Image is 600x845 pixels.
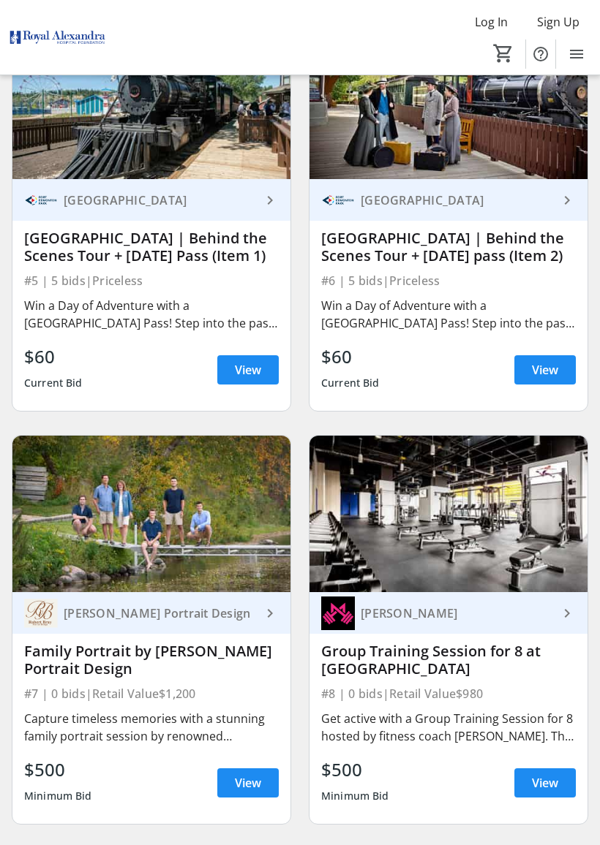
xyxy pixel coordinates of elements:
div: $60 [321,344,380,370]
div: $500 [321,757,389,783]
div: [GEOGRAPHIC_DATA] | Behind the Scenes Tour + [DATE] pass (Item 2) [321,230,576,265]
div: Group Training Session for 8 at [GEOGRAPHIC_DATA] [321,643,576,678]
div: #5 | 5 bids | Priceless [24,270,279,291]
mat-icon: keyboard_arrow_right [558,192,576,209]
img: Fort Edmonton Park | Behind the Scenes Tour + 2026 Family Day pass (Item 2) [310,23,588,180]
mat-icon: keyboard_arrow_right [261,605,279,622]
div: [GEOGRAPHIC_DATA] | Behind the Scenes Tour + [DATE] Pass (Item 1) [24,230,279,265]
a: Robert Bray Portrait Design[PERSON_NAME] Portrait Design [12,592,290,634]
button: Menu [562,39,591,69]
div: Capture timeless memories with a stunning family portrait session by renowned [DEMOGRAPHIC_DATA] ... [24,710,279,745]
div: $60 [24,344,83,370]
img: Group Training Session for 8 at Archetype [310,436,588,592]
a: View [514,355,576,384]
mat-icon: keyboard_arrow_right [558,605,576,622]
img: Royal Alexandra Hospital Foundation's Logo [9,10,106,65]
div: [PERSON_NAME] [355,606,558,621]
div: Win a Day of Adventure with a [GEOGRAPHIC_DATA] Pass! Step into the past, experience the present,... [24,297,279,332]
div: Minimum Bid [24,783,92,809]
div: Minimum Bid [321,783,389,809]
div: [GEOGRAPHIC_DATA] [58,193,261,208]
div: #8 | 0 bids | Retail Value $980 [321,683,576,704]
mat-icon: keyboard_arrow_right [261,192,279,209]
img: Mukai Maromo [321,596,355,630]
img: Family Portrait by Robert Bray Portrait Design [12,436,290,592]
div: [GEOGRAPHIC_DATA] [355,193,558,208]
button: Help [526,39,555,69]
span: Log In [475,13,508,31]
span: Sign Up [537,13,580,31]
a: View [217,355,279,384]
a: Fort Edmonton Park[GEOGRAPHIC_DATA] [310,179,588,221]
img: Fort Edmonton Park | Behind the Scenes Tour + 2026 Family Day Pass (Item 1) [12,23,290,180]
a: View [514,768,576,797]
div: #7 | 0 bids | Retail Value $1,200 [24,683,279,704]
div: [PERSON_NAME] Portrait Design [58,606,261,621]
div: Win a Day of Adventure with a [GEOGRAPHIC_DATA] Pass! Step into the past, experience the present,... [321,297,576,332]
span: View [532,774,558,792]
a: View [217,768,279,797]
a: Mukai Maromo[PERSON_NAME] [310,592,588,634]
span: View [235,774,261,792]
div: $500 [24,757,92,783]
div: Get active with a Group Training Session for 8 hosted by fitness coach [PERSON_NAME]. This sessio... [321,710,576,745]
div: Current Bid [24,370,83,396]
span: View [235,361,261,379]
div: Current Bid [321,370,380,396]
img: Robert Bray Portrait Design [24,596,58,630]
span: View [532,361,558,379]
button: Log In [463,10,520,34]
div: Family Portrait by [PERSON_NAME] Portrait Design [24,643,279,678]
a: Fort Edmonton Park[GEOGRAPHIC_DATA] [12,179,290,221]
button: Cart [490,40,517,67]
button: Sign Up [525,10,591,34]
div: #6 | 5 bids | Priceless [321,270,576,291]
img: Fort Edmonton Park [321,183,355,217]
img: Fort Edmonton Park [24,183,58,217]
